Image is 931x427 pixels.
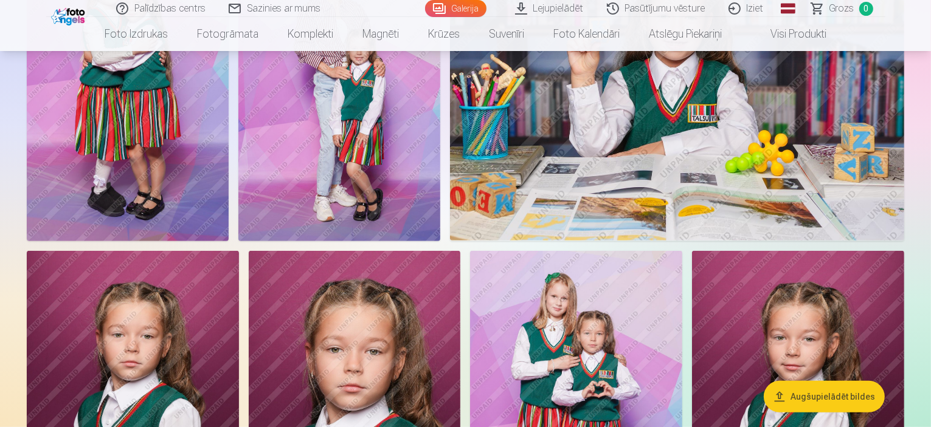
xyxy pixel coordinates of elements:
a: Visi produkti [736,17,841,51]
a: Krūzes [414,17,474,51]
button: Augšupielādēt bildes [764,381,885,412]
a: Magnēti [348,17,414,51]
a: Suvenīri [474,17,539,51]
a: Komplekti [273,17,348,51]
a: Foto kalendāri [539,17,634,51]
a: Atslēgu piekariņi [634,17,736,51]
img: /fa1 [51,5,88,26]
a: Fotogrāmata [182,17,273,51]
a: Foto izdrukas [90,17,182,51]
span: 0 [859,2,873,16]
span: Grozs [829,1,854,16]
